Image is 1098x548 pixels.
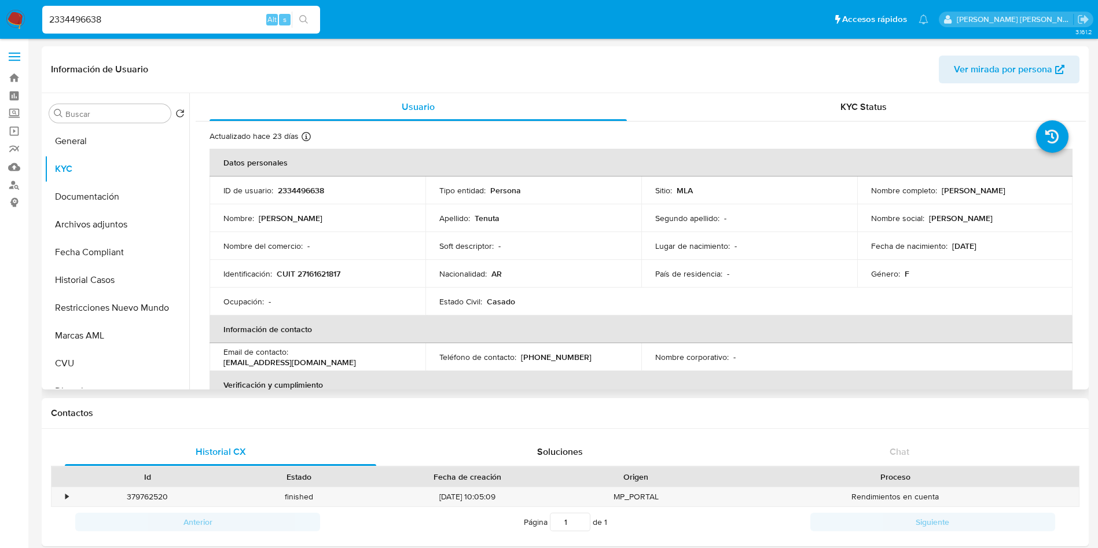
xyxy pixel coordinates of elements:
[475,213,500,223] p: Tenuta
[890,445,909,458] span: Chat
[735,241,737,251] p: -
[210,131,299,142] p: Actualizado hace 23 días
[278,185,324,196] p: 2334496638
[871,185,937,196] p: Nombre completo :
[45,127,189,155] button: General
[439,352,516,362] p: Teléfono de contacto :
[65,491,68,502] div: •
[905,269,909,279] p: F
[267,14,277,25] span: Alt
[439,185,486,196] p: Tipo entidad :
[259,213,322,223] p: [PERSON_NAME]
[720,471,1071,483] div: Proceso
[80,471,215,483] div: Id
[655,269,722,279] p: País de residencia :
[277,269,340,279] p: CUIT 27161621817
[54,109,63,118] button: Buscar
[842,13,907,25] span: Accesos rápidos
[537,445,583,458] span: Soluciones
[42,12,320,27] input: Buscar usuario o caso...
[210,149,1073,176] th: Datos personales
[840,100,887,113] span: KYC Status
[45,238,189,266] button: Fecha Compliant
[72,487,223,506] div: 379762520
[75,513,320,531] button: Anterior
[210,371,1073,399] th: Verificación y cumplimiento
[724,213,726,223] p: -
[810,513,1055,531] button: Siguiente
[498,241,501,251] p: -
[655,213,719,223] p: Segundo apellido :
[292,12,315,28] button: search-icon
[210,315,1073,343] th: Información de contacto
[604,516,607,528] span: 1
[269,296,271,307] p: -
[733,352,736,362] p: -
[223,347,288,357] p: Email de contacto :
[307,241,310,251] p: -
[223,357,356,367] p: [EMAIL_ADDRESS][DOMAIN_NAME]
[45,211,189,238] button: Archivos adjuntos
[490,185,521,196] p: Persona
[383,471,552,483] div: Fecha de creación
[439,269,487,279] p: Nacionalidad :
[655,241,730,251] p: Lugar de nacimiento :
[223,185,273,196] p: ID de usuario :
[521,352,592,362] p: [PHONE_NUMBER]
[223,241,303,251] p: Nombre del comercio :
[402,100,435,113] span: Usuario
[655,352,729,362] p: Nombre corporativo :
[439,213,470,223] p: Apellido :
[375,487,560,506] div: [DATE] 10:05:09
[223,213,254,223] p: Nombre :
[45,322,189,350] button: Marcas AML
[929,213,993,223] p: [PERSON_NAME]
[954,56,1052,83] span: Ver mirada por persona
[655,185,672,196] p: Sitio :
[524,513,607,531] span: Página de
[727,269,729,279] p: -
[871,213,924,223] p: Nombre social :
[491,269,502,279] p: AR
[223,296,264,307] p: Ocupación :
[45,155,189,183] button: KYC
[957,14,1074,25] p: sandra.helbardt@mercadolibre.com
[45,350,189,377] button: CVU
[942,185,1005,196] p: [PERSON_NAME]
[919,14,928,24] a: Notificaciones
[568,471,704,483] div: Origen
[45,377,189,405] button: Direcciones
[283,14,287,25] span: s
[45,294,189,322] button: Restricciones Nuevo Mundo
[232,471,367,483] div: Estado
[439,296,482,307] p: Estado Civil :
[223,269,272,279] p: Identificación :
[1077,13,1089,25] a: Salir
[51,407,1079,419] h1: Contactos
[45,183,189,211] button: Documentación
[51,64,148,75] h1: Información de Usuario
[677,185,693,196] p: MLA
[712,487,1079,506] div: Rendimientos en cuenta
[196,445,246,458] span: Historial CX
[952,241,976,251] p: [DATE]
[439,241,494,251] p: Soft descriptor :
[65,109,166,119] input: Buscar
[871,241,948,251] p: Fecha de nacimiento :
[487,296,515,307] p: Casado
[939,56,1079,83] button: Ver mirada por persona
[223,487,375,506] div: finished
[560,487,712,506] div: MP_PORTAL
[45,266,189,294] button: Historial Casos
[175,109,185,122] button: Volver al orden por defecto
[871,269,900,279] p: Género :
